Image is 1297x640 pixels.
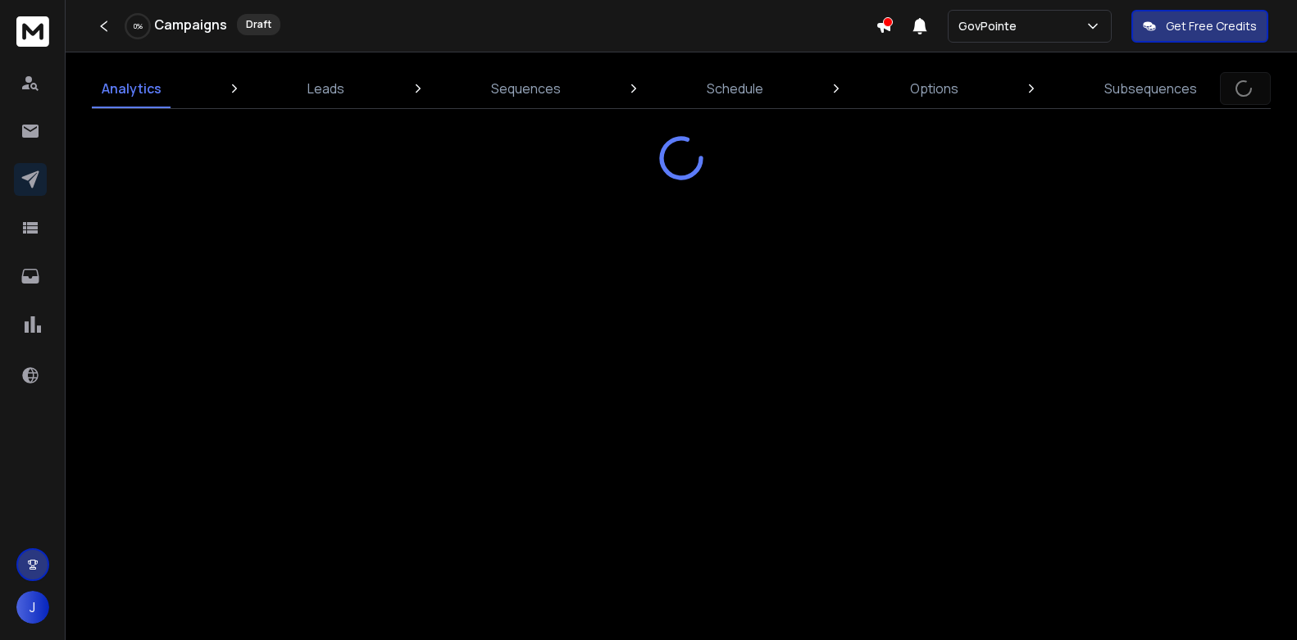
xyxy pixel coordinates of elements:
[307,79,344,98] p: Leads
[958,18,1023,34] p: GovPointe
[237,14,280,35] div: Draft
[481,69,571,108] a: Sequences
[102,79,162,98] p: Analytics
[491,79,561,98] p: Sequences
[1104,79,1197,98] p: Subsequences
[1131,10,1268,43] button: Get Free Credits
[1166,18,1257,34] p: Get Free Credits
[697,69,773,108] a: Schedule
[16,591,49,624] button: J
[900,69,968,108] a: Options
[92,69,171,108] a: Analytics
[298,69,354,108] a: Leads
[1094,69,1207,108] a: Subsequences
[707,79,763,98] p: Schedule
[154,15,227,34] h1: Campaigns
[910,79,958,98] p: Options
[134,21,143,31] p: 0 %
